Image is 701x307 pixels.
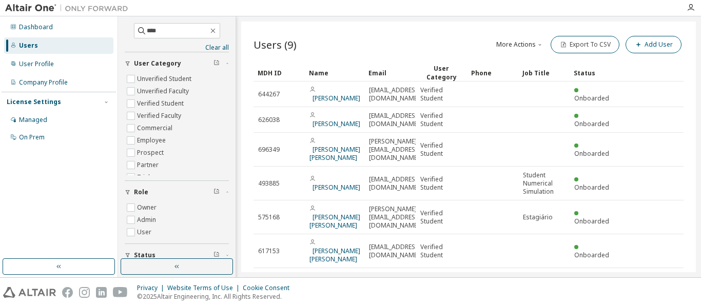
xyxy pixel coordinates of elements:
[369,137,421,162] span: [PERSON_NAME][EMAIL_ADDRESS][DOMAIN_NAME]
[125,52,229,75] button: User Category
[137,159,161,171] label: Partner
[420,64,463,81] div: User Category
[420,243,462,259] span: Verified Student
[137,85,191,97] label: Unverified Faculty
[113,287,128,298] img: youtube.svg
[213,251,220,259] span: Clear filter
[125,44,229,52] a: Clear all
[574,119,609,128] span: Onboarded
[258,65,301,81] div: MDH ID
[96,287,107,298] img: linkedin.svg
[79,287,90,298] img: instagram.svg
[369,175,421,192] span: [EMAIL_ADDRESS][DOMAIN_NAME]
[137,134,168,147] label: Employee
[369,205,421,230] span: [PERSON_NAME][EMAIL_ADDRESS][DOMAIN_NAME]
[309,247,360,263] a: [PERSON_NAME] [PERSON_NAME]
[313,183,360,192] a: [PERSON_NAME]
[368,65,412,81] div: Email
[213,59,220,68] span: Clear filter
[134,59,181,68] span: User Category
[258,146,280,154] span: 696349
[19,133,45,141] div: On Prem
[7,98,61,106] div: License Settings
[309,65,360,81] div: Name
[420,86,462,103] span: Verified Student
[420,112,462,128] span: Verified Student
[3,287,56,298] img: altair_logo.svg
[137,110,183,122] label: Verified Faculty
[574,94,609,103] span: Onboarded
[167,284,243,292] div: Website Terms of Use
[258,179,280,188] span: 493885
[5,3,133,13] img: Altair One
[137,226,153,238] label: User
[626,36,681,53] button: Add User
[137,171,152,183] label: Trial
[19,42,38,50] div: Users
[125,181,229,203] button: Role
[134,188,148,196] span: Role
[420,175,462,192] span: Verified Student
[62,287,73,298] img: facebook.svg
[313,119,360,128] a: [PERSON_NAME]
[313,94,360,103] a: [PERSON_NAME]
[125,244,229,267] button: Status
[420,141,462,158] span: Verified Student
[574,65,617,81] div: Status
[369,86,421,103] span: [EMAIL_ADDRESS][DOMAIN_NAME]
[574,251,609,259] span: Onboarded
[523,171,565,196] span: Student Numerical Simulation
[19,116,47,124] div: Managed
[137,122,174,134] label: Commercial
[258,90,280,98] span: 644267
[369,112,421,128] span: [EMAIL_ADDRESS][DOMAIN_NAME]
[258,116,280,124] span: 626038
[137,214,158,226] label: Admin
[369,243,421,259] span: [EMAIL_ADDRESS][DOMAIN_NAME]
[495,36,544,53] button: More Actions
[254,37,297,52] span: Users (9)
[19,60,54,68] div: User Profile
[19,78,68,87] div: Company Profile
[309,145,360,162] a: [PERSON_NAME] [PERSON_NAME]
[19,23,53,31] div: Dashboard
[137,201,159,214] label: Owner
[551,36,619,53] button: Export To CSV
[137,147,166,159] label: Prospect
[471,65,514,81] div: Phone
[137,292,296,301] p: © 2025 Altair Engineering, Inc. All Rights Reserved.
[134,251,155,259] span: Status
[574,149,609,158] span: Onboarded
[574,183,609,192] span: Onboarded
[243,284,296,292] div: Cookie Consent
[137,73,193,85] label: Unverified Student
[213,188,220,196] span: Clear filter
[258,213,280,221] span: 575168
[523,213,553,221] span: Estagiário
[137,284,167,292] div: Privacy
[522,65,566,81] div: Job Title
[137,97,186,110] label: Verified Student
[309,213,360,230] a: [PERSON_NAME] [PERSON_NAME]
[258,247,280,255] span: 617153
[574,217,609,226] span: Onboarded
[420,209,462,226] span: Verified Student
